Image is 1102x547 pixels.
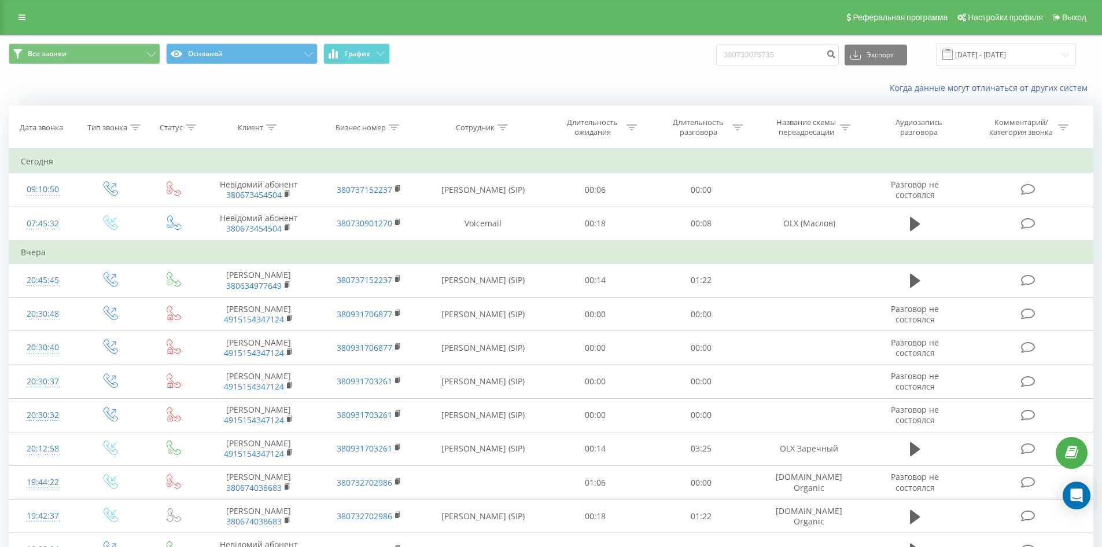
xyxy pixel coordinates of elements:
div: Клиент [238,123,263,133]
div: 20:30:37 [21,370,65,393]
div: Аудиозапись разговора [881,118,956,137]
td: 00:00 [648,331,754,365]
span: Все звонки [28,49,67,58]
div: 20:45:45 [21,269,65,292]
a: 380673454504 [226,189,282,200]
td: 01:06 [543,466,648,500]
div: Длительность ожидания [562,118,624,137]
a: 380674038683 [226,516,282,527]
a: 380634977649 [226,280,282,291]
button: Основной [166,43,318,64]
div: 20:30:40 [21,336,65,359]
td: OLX Заречный [754,432,864,465]
td: 00:00 [543,365,648,398]
td: Voicemail [424,207,543,241]
div: Статус [160,123,183,133]
a: 4915154347124 [224,414,284,425]
a: 380737152237 [337,274,392,285]
span: Разговор не состоялся [891,303,939,325]
a: 380737152237 [337,184,392,195]
div: 20:30:32 [21,404,65,427]
td: [PERSON_NAME] [204,365,314,398]
td: 00:00 [648,173,754,207]
div: Open Intercom Messenger [1063,482,1090,509]
td: Вчера [9,241,1093,264]
a: 380673454504 [226,223,282,234]
span: Разговор не состоялся [891,471,939,493]
td: 00:00 [543,298,648,331]
a: 4915154347124 [224,314,284,325]
a: 380931703261 [337,443,392,454]
td: [PERSON_NAME] [204,331,314,365]
input: Поиск по номеру [716,45,839,65]
td: 00:00 [648,298,754,331]
td: [DOMAIN_NAME] Organic [754,466,864,500]
td: [PERSON_NAME] (SIP) [424,173,543,207]
span: График [345,50,370,58]
td: 01:22 [648,500,754,533]
a: 380931703261 [337,409,392,420]
div: Сотрудник [456,123,495,133]
a: Когда данные могут отличаться от других систем [890,82,1093,93]
td: [PERSON_NAME] (SIP) [424,365,543,398]
td: [PERSON_NAME] [204,432,314,465]
div: 19:44:22 [21,471,65,494]
td: 01:22 [648,263,754,297]
td: Невідомий абонент [204,207,314,241]
a: 380732702986 [337,477,392,488]
td: OLX (Маслов) [754,207,864,241]
span: Разговор не состоялся [891,179,939,200]
a: 4915154347124 [224,347,284,358]
span: Настройки профиля [968,13,1043,22]
td: 00:00 [648,398,754,432]
a: 380732702986 [337,511,392,522]
a: 380931703261 [337,376,392,387]
span: Разговор не состоялся [891,370,939,392]
button: Экспорт [845,45,907,65]
td: 00:06 [543,173,648,207]
a: 380931706877 [337,342,392,353]
td: [PERSON_NAME] [204,500,314,533]
a: 380674038683 [226,482,282,493]
td: 00:18 [543,207,648,241]
span: Выход [1062,13,1086,22]
div: 07:45:32 [21,212,65,235]
div: Комментарий/категория звонка [987,118,1055,137]
td: [PERSON_NAME] [204,263,314,297]
div: 20:30:48 [21,303,65,325]
div: 19:42:37 [21,505,65,527]
button: График [323,43,390,64]
a: 380931706877 [337,309,392,320]
td: [PERSON_NAME] (SIP) [424,500,543,533]
td: 00:00 [543,331,648,365]
div: 09:10:50 [21,178,65,201]
button: Все звонки [9,43,160,64]
div: Название схемы переадресации [775,118,837,137]
td: 00:08 [648,207,754,241]
a: 4915154347124 [224,381,284,392]
div: 20:12:58 [21,438,65,460]
td: [PERSON_NAME] (SIP) [424,432,543,465]
div: Бизнес номер [336,123,386,133]
td: Сегодня [9,150,1093,173]
a: 380730901270 [337,218,392,229]
td: [PERSON_NAME] (SIP) [424,331,543,365]
td: [PERSON_NAME] [204,466,314,500]
td: [PERSON_NAME] [204,298,314,331]
td: [PERSON_NAME] (SIP) [424,298,543,331]
td: 00:18 [543,500,648,533]
td: 00:00 [543,398,648,432]
td: 00:00 [648,365,754,398]
div: Дата звонка [20,123,63,133]
td: [PERSON_NAME] [204,398,314,432]
td: 00:14 [543,263,648,297]
span: Реферальная программа [853,13,948,22]
span: Разговор не состоялся [891,337,939,358]
td: Невідомий абонент [204,173,314,207]
div: Длительность разговора [668,118,729,137]
td: [PERSON_NAME] (SIP) [424,263,543,297]
td: 00:14 [543,432,648,465]
td: [DOMAIN_NAME] Organic [754,500,864,533]
td: 03:25 [648,432,754,465]
a: 4915154347124 [224,448,284,459]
